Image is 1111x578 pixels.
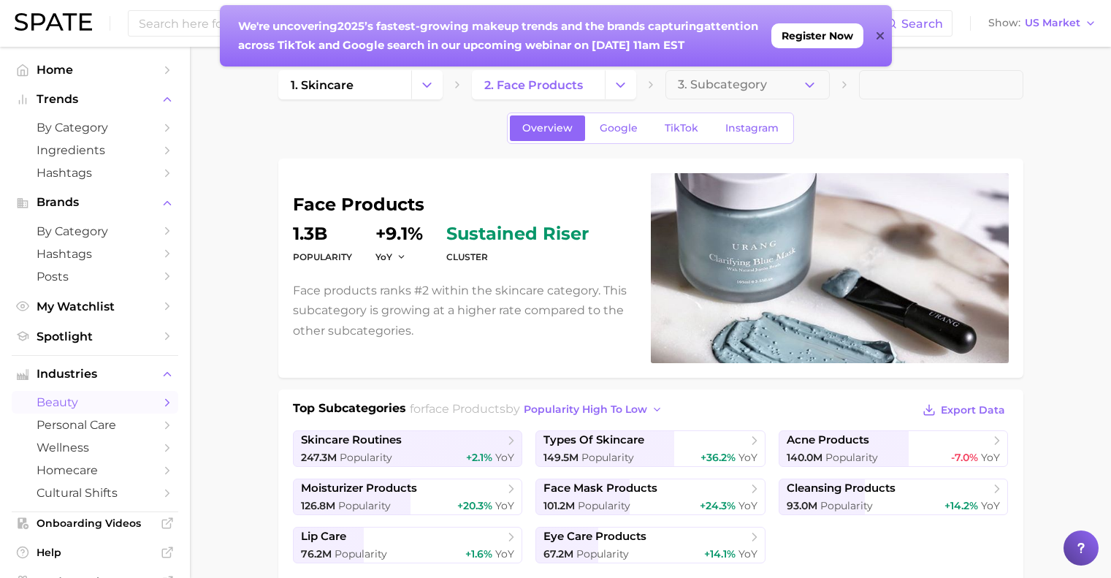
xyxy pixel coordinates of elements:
[535,479,766,515] a: face mask products101.2m Popularity+24.3% YoY
[787,451,822,464] span: 140.0m
[293,527,523,563] a: lip care76.2m Popularity+1.6% YoY
[1025,19,1080,27] span: US Market
[738,451,757,464] span: YoY
[779,430,1009,467] a: acne products140.0m Popularity-7.0% YoY
[293,479,523,515] a: moisturizer products126.8m Popularity+20.3% YoY
[12,161,178,184] a: Hashtags
[652,115,711,141] a: TikTok
[425,402,505,416] span: face products
[944,499,978,512] span: +14.2%
[466,451,492,464] span: +2.1%
[12,512,178,534] a: Onboarding Videos
[335,547,387,560] span: Popularity
[37,166,153,180] span: Hashtags
[12,116,178,139] a: by Category
[375,225,423,243] dd: +9.1%
[665,70,830,99] button: 3. Subcategory
[410,402,667,416] span: for by
[293,281,633,341] p: Face products ranks #2 within the skincare category. This subcategory is growing at a higher rate...
[301,433,402,447] span: skincare routines
[543,482,657,495] span: face mask products
[600,122,638,134] span: Google
[535,527,766,563] a: eye care products67.2m Popularity+14.1% YoY
[12,295,178,318] a: My Watchlist
[37,270,153,284] span: Posts
[12,459,178,482] a: homecare
[578,499,630,512] span: Popularity
[901,17,943,31] span: Search
[291,78,354,92] span: 1. skincare
[12,541,178,563] a: Help
[137,11,885,36] input: Search here for a brand, industry, or ingredient
[37,517,153,530] span: Onboarding Videos
[825,451,878,464] span: Popularity
[484,78,583,92] span: 2. face products
[495,547,514,560] span: YoY
[12,139,178,161] a: Ingredients
[446,248,589,266] dt: cluster
[787,499,817,512] span: 93.0m
[12,58,178,81] a: Home
[535,430,766,467] a: types of skincare149.5m Popularity+36.2% YoY
[543,499,575,512] span: 101.2m
[12,191,178,213] button: Brands
[457,499,492,512] span: +20.3%
[340,451,392,464] span: Popularity
[787,433,869,447] span: acne products
[37,300,153,313] span: My Watchlist
[12,265,178,288] a: Posts
[293,400,406,422] h1: Top Subcategories
[293,248,352,266] dt: Popularity
[520,400,667,419] button: popularity high to low
[12,220,178,243] a: by Category
[581,451,634,464] span: Popularity
[738,547,757,560] span: YoY
[820,499,873,512] span: Popularity
[713,115,791,141] a: Instagram
[941,404,1005,417] span: Export Data
[543,547,573,560] span: 67.2m
[15,13,92,31] img: SPATE
[446,225,589,243] span: sustained riser
[495,451,514,464] span: YoY
[543,451,579,464] span: 149.5m
[665,122,698,134] span: TikTok
[37,121,153,134] span: by Category
[37,224,153,238] span: by Category
[375,251,392,263] span: YoY
[37,368,153,381] span: Industries
[472,70,605,99] a: 2. face products
[37,63,153,77] span: Home
[738,499,757,512] span: YoY
[12,391,178,414] a: beauty
[293,430,523,467] a: skincare routines247.3m Popularity+2.1% YoY
[700,451,736,464] span: +36.2%
[37,247,153,261] span: Hashtags
[37,93,153,106] span: Trends
[12,482,178,504] a: cultural shifts
[301,499,335,512] span: 126.8m
[510,115,585,141] a: Overview
[981,499,1000,512] span: YoY
[495,499,514,512] span: YoY
[543,433,644,447] span: types of skincare
[576,547,629,560] span: Popularity
[37,418,153,432] span: personal care
[725,122,779,134] span: Instagram
[543,530,646,544] span: eye care products
[37,463,153,477] span: homecare
[278,70,411,99] a: 1. skincare
[37,196,153,209] span: Brands
[988,19,1020,27] span: Show
[985,14,1100,33] button: ShowUS Market
[338,499,391,512] span: Popularity
[587,115,650,141] a: Google
[411,70,443,99] button: Change Category
[12,363,178,385] button: Industries
[37,441,153,455] span: wellness
[293,196,633,213] h1: face products
[37,546,153,559] span: Help
[301,482,417,495] span: moisturizer products
[293,225,352,243] dd: 1.3b
[301,547,332,560] span: 76.2m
